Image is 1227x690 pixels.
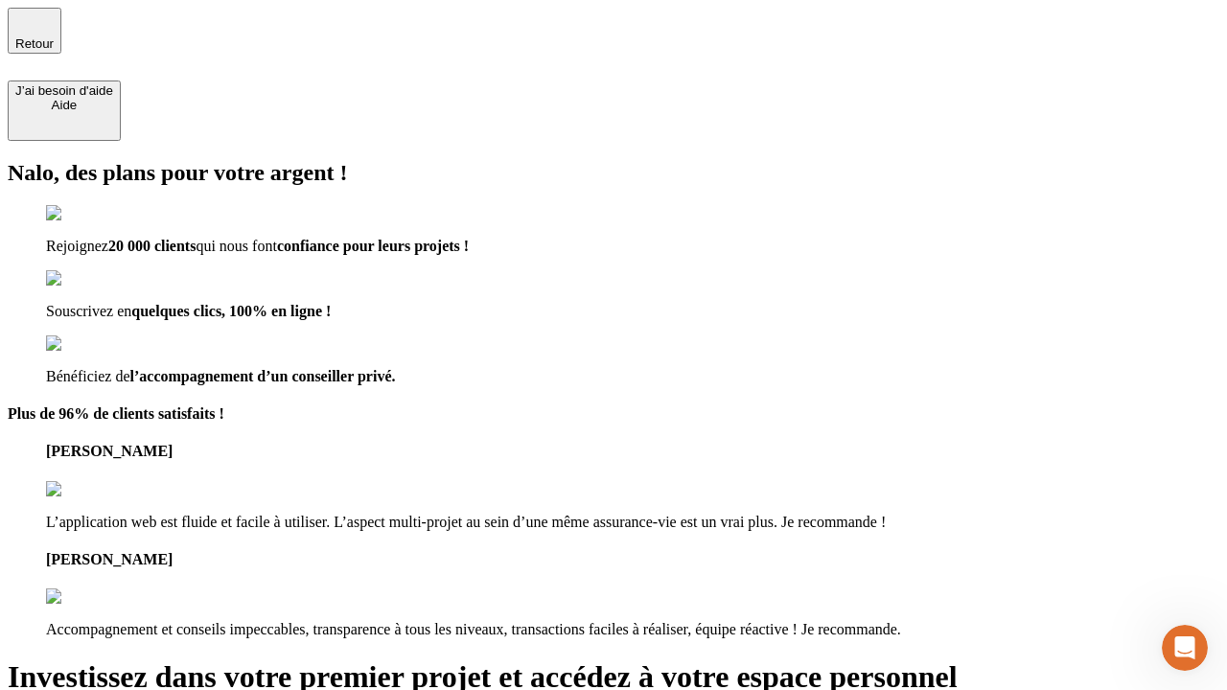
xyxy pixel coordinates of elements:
span: Retour [15,36,54,51]
div: J’ai besoin d'aide [15,83,113,98]
p: Accompagnement et conseils impeccables, transparence à tous les niveaux, transactions faciles à r... [46,621,1219,638]
img: reviews stars [46,588,141,606]
img: checkmark [46,335,128,353]
button: Retour [8,8,61,54]
span: 20 000 clients [108,238,197,254]
p: L’application web est fluide et facile à utiliser. L’aspect multi-projet au sein d’une même assur... [46,514,1219,531]
h4: Plus de 96% de clients satisfaits ! [8,405,1219,423]
span: confiance pour leurs projets ! [277,238,469,254]
span: quelques clics, 100% en ligne ! [131,303,331,319]
img: checkmark [46,205,128,222]
h4: [PERSON_NAME] [46,443,1219,460]
span: Rejoignez [46,238,108,254]
span: Souscrivez en [46,303,131,319]
h4: [PERSON_NAME] [46,551,1219,568]
span: qui nous font [196,238,276,254]
div: Aide [15,98,113,112]
img: checkmark [46,270,128,287]
span: Bénéficiez de [46,368,130,384]
button: J’ai besoin d'aideAide [8,80,121,141]
h2: Nalo, des plans pour votre argent ! [8,160,1219,186]
img: reviews stars [46,481,141,498]
iframe: Intercom live chat [1162,625,1208,671]
span: l’accompagnement d’un conseiller privé. [130,368,396,384]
